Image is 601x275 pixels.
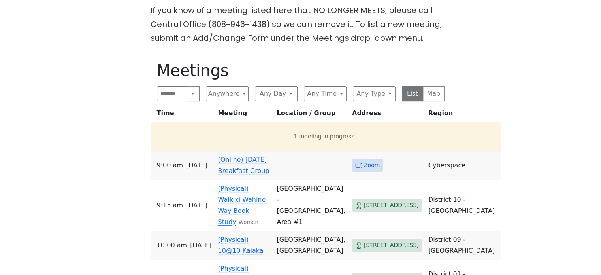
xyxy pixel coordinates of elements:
td: District 10 - [GEOGRAPHIC_DATA] [425,180,501,231]
a: (Physical) 10@10 Kaiaka [218,236,264,254]
button: Any Type [353,86,396,101]
button: 1 meeting in progress [154,125,495,148]
button: Any Day [255,86,298,101]
th: Address [349,108,425,122]
span: 9:00 AM [157,160,183,171]
th: Time [151,108,215,122]
h1: Meetings [157,61,445,80]
small: Women [239,219,258,225]
span: [DATE] [186,200,207,211]
button: List [402,86,424,101]
span: 10:00 AM [157,240,187,251]
button: Anywhere [206,86,249,101]
th: Region [425,108,501,122]
td: District 09 - [GEOGRAPHIC_DATA] [425,231,501,260]
th: Location / Group [273,108,349,122]
span: [DATE] [190,240,211,251]
span: [DATE] [186,160,207,171]
td: [GEOGRAPHIC_DATA] - [GEOGRAPHIC_DATA], Area #1 [273,180,349,231]
input: Search [157,86,187,101]
span: [STREET_ADDRESS] [364,240,419,250]
button: Any Time [304,86,347,101]
td: Cyberspace [425,151,501,180]
a: (Online) [DATE] Breakfast Group [218,156,269,174]
td: [GEOGRAPHIC_DATA], [GEOGRAPHIC_DATA] [273,231,349,260]
th: Meeting [215,108,274,122]
span: [STREET_ADDRESS] [364,200,419,210]
button: Map [423,86,445,101]
a: (Physical) Waikiki Wahine Way Book Study [218,185,266,226]
span: Zoom [364,160,380,170]
span: 9:15 AM [157,200,183,211]
p: If you know of a meeting listed here that NO LONGER MEETS, please call Central Office (808-946-14... [151,4,451,45]
button: Search [187,86,199,101]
